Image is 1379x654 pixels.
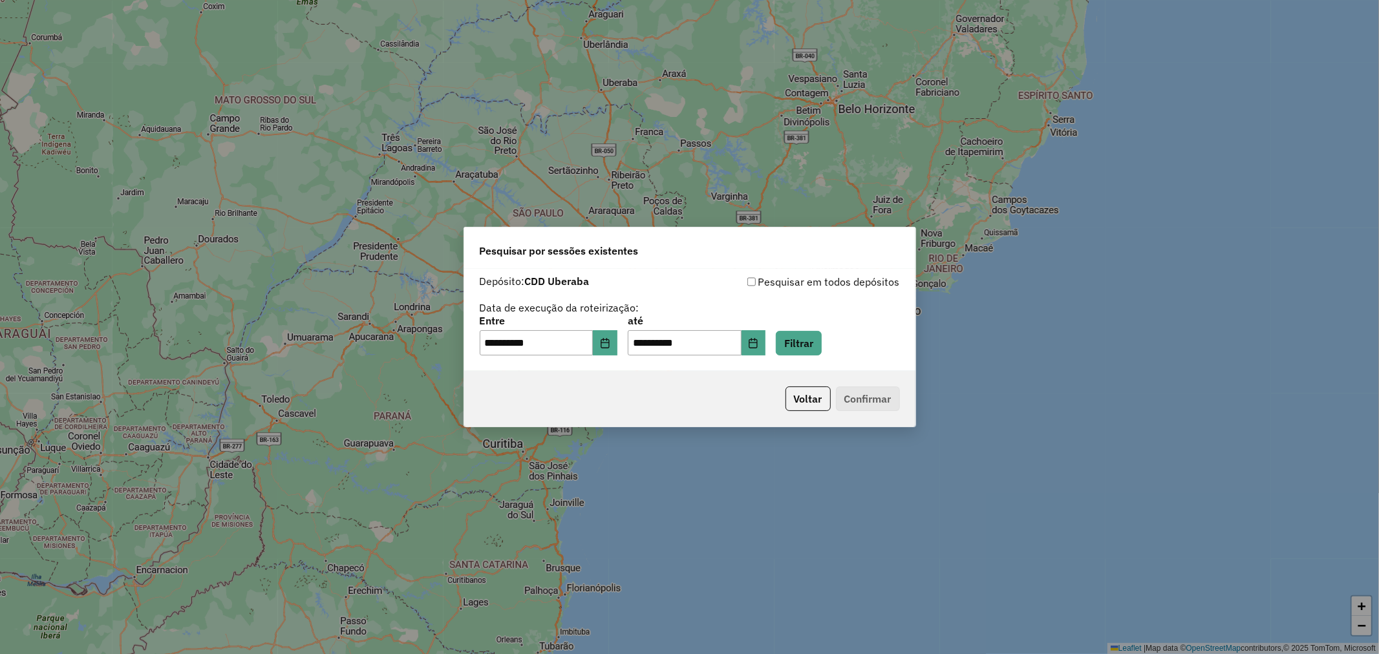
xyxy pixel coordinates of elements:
[480,300,639,315] label: Data de execução da roteirização:
[776,331,822,355] button: Filtrar
[525,275,590,288] strong: CDD Uberaba
[480,313,617,328] label: Entre
[628,313,765,328] label: até
[786,386,831,411] button: Voltar
[480,243,639,258] span: Pesquisar por sessões existentes
[690,274,900,290] div: Pesquisar em todos depósitos
[593,330,617,356] button: Choose Date
[480,273,590,289] label: Depósito:
[742,330,766,356] button: Choose Date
